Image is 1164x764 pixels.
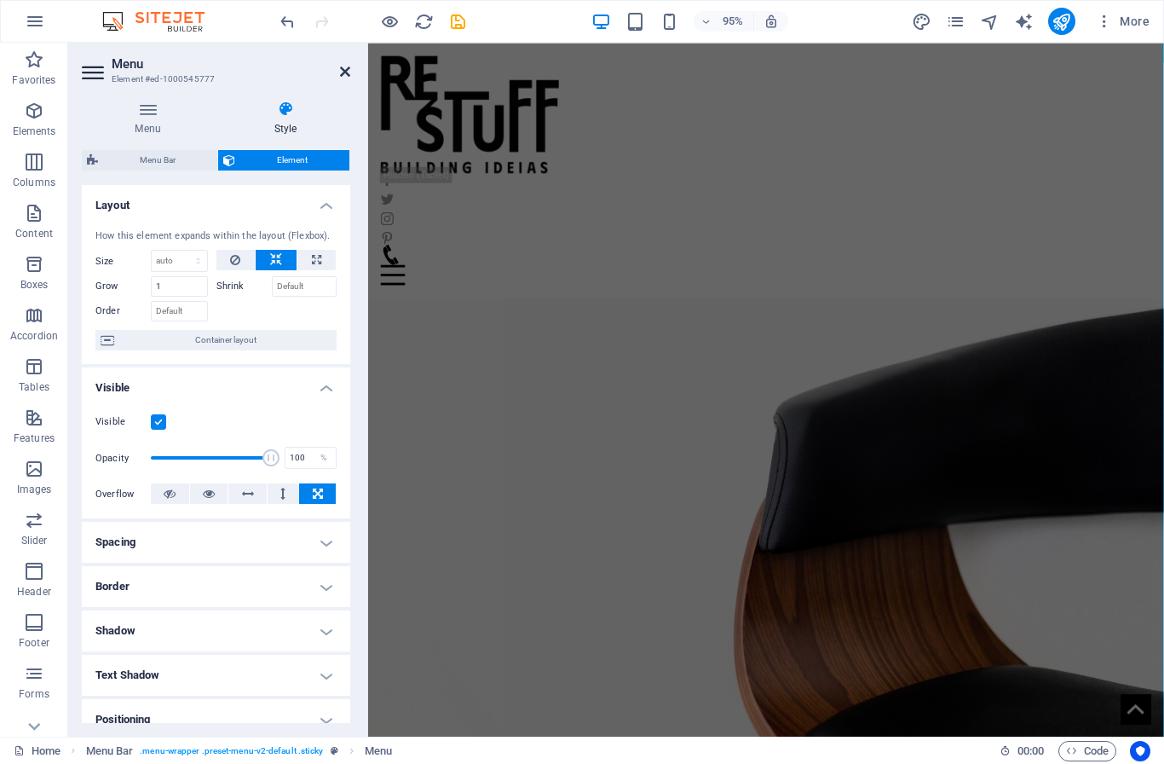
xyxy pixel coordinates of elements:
[15,227,53,240] p: Content
[95,454,151,463] label: Opacity
[379,11,400,32] button: Click here to leave preview mode and continue editing
[272,276,337,297] input: Default
[277,11,297,32] button: undo
[365,741,392,761] span: Click to select. Double-click to edit
[218,150,349,171] button: Element
[1017,741,1044,761] span: 00 00
[10,329,58,343] p: Accordion
[86,741,393,761] nav: breadcrumb
[103,150,212,171] span: Menu Bar
[95,412,151,432] label: Visible
[119,330,331,350] span: Container layout
[1014,12,1034,32] i: AI Writer
[82,101,221,136] h4: Menu
[719,11,746,32] h6: 95%
[1089,8,1156,35] button: More
[1014,11,1034,32] button: text_generator
[946,11,966,32] button: pages
[1058,741,1116,761] button: Code
[240,150,344,171] span: Element
[764,14,779,29] i: On resize automatically adjust zoom level to fit chosen device.
[95,229,337,244] div: How this element expands within the layout (Flexbox).
[19,636,49,650] p: Footer
[82,150,217,171] button: Menu Bar
[946,12,965,32] i: Pages (Ctrl+Alt+S)
[82,368,350,398] h4: Visible
[21,534,48,547] p: Slider
[14,431,55,445] p: Features
[331,746,338,755] i: This element is a customizable preset
[20,278,49,292] p: Boxes
[448,12,468,32] i: Save (Ctrl+S)
[312,448,336,468] div: %
[86,741,134,761] span: Click to select. Double-click to edit
[95,257,151,266] label: Size
[1048,8,1075,35] button: publish
[82,655,350,696] h4: Text Shadow
[13,124,56,138] p: Elements
[447,11,468,32] button: save
[82,185,350,216] h4: Layout
[912,11,932,32] button: design
[112,72,316,87] h3: Element #ed-1000545777
[17,585,51,599] p: Header
[1000,741,1045,761] h6: Session time
[151,276,208,297] input: Default
[140,741,323,761] span: . menu-wrapper .preset-menu-v2-default .sticky
[95,484,151,505] label: Overflow
[82,699,350,740] h4: Positioning
[1029,744,1032,757] span: :
[82,566,350,607] h4: Border
[82,522,350,563] h4: Spacing
[980,12,1000,32] i: Navigator
[694,11,754,32] button: 95%
[912,12,931,32] i: Design (Ctrl+Alt+Y)
[1096,13,1150,30] span: More
[82,611,350,651] h4: Shadow
[216,276,272,297] label: Shrink
[1052,12,1071,32] i: Publish
[221,101,350,136] h4: Style
[17,483,52,496] p: Images
[19,380,49,394] p: Tables
[278,12,297,32] i: Undo: Change menu items (Ctrl+Z)
[414,12,434,32] i: Reload page
[98,11,226,32] img: Editor Logo
[19,687,49,701] p: Forms
[980,11,1000,32] button: navigator
[1066,741,1109,761] span: Code
[112,56,350,72] h2: Menu
[95,276,151,297] label: Grow
[95,301,151,321] label: Order
[13,176,55,189] p: Columns
[1130,741,1150,761] button: Usercentrics
[95,330,337,350] button: Container layout
[14,741,61,761] a: Home
[151,301,208,321] input: Default
[413,11,434,32] button: reload
[12,73,55,87] p: Favorites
